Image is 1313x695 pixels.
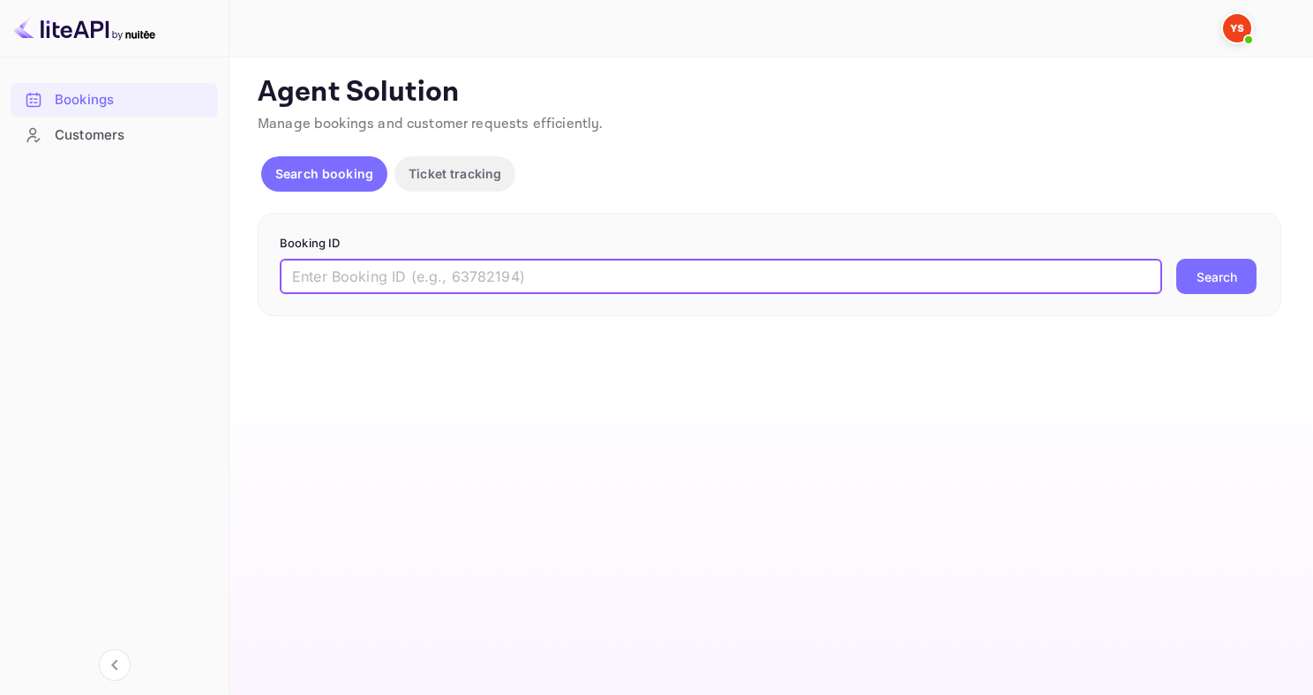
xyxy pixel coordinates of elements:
[99,649,131,681] button: Collapse navigation
[11,83,218,116] a: Bookings
[275,164,373,183] p: Search booking
[11,118,218,153] div: Customers
[11,118,218,151] a: Customers
[14,14,155,42] img: LiteAPI logo
[11,83,218,117] div: Bookings
[280,235,1259,253] p: Booking ID
[258,75,1281,110] p: Agent Solution
[1176,259,1257,294] button: Search
[55,125,209,146] div: Customers
[1223,14,1251,42] img: Yandex Support
[55,90,209,110] div: Bookings
[280,259,1162,294] input: Enter Booking ID (e.g., 63782194)
[258,115,604,133] span: Manage bookings and customer requests efficiently.
[409,164,501,183] p: Ticket tracking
